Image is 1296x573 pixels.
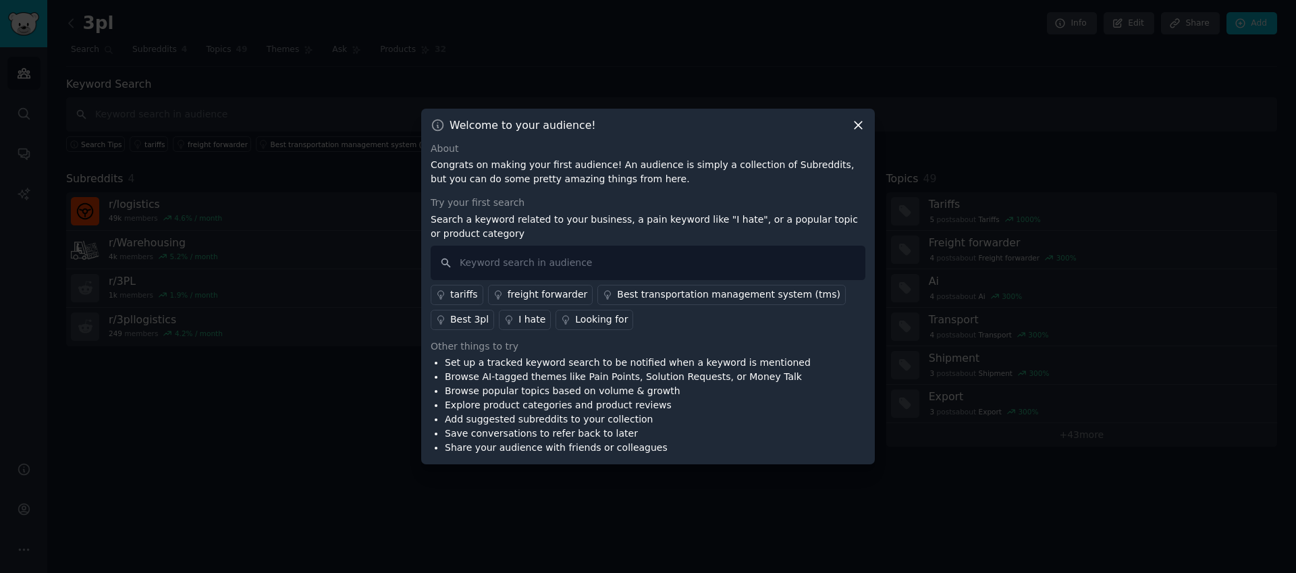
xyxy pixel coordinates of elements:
[445,412,811,427] li: Add suggested subreddits to your collection
[431,339,865,354] div: Other things to try
[450,118,596,132] h3: Welcome to your audience!
[445,370,811,384] li: Browse AI-tagged themes like Pain Points, Solution Requests, or Money Talk
[488,285,593,305] a: freight forwarder
[597,285,846,305] a: Best transportation management system (tms)
[431,246,865,280] input: Keyword search in audience
[575,312,628,327] div: Looking for
[431,213,865,241] p: Search a keyword related to your business, a pain keyword like "I hate", or a popular topic or pr...
[556,310,633,330] a: Looking for
[431,142,865,156] div: About
[445,356,811,370] li: Set up a tracked keyword search to be notified when a keyword is mentioned
[431,196,865,210] div: Try your first search
[508,288,588,302] div: freight forwarder
[499,310,551,330] a: I hate
[617,288,840,302] div: Best transportation management system (tms)
[431,285,483,305] a: tariffs
[445,398,811,412] li: Explore product categories and product reviews
[431,158,865,186] p: Congrats on making your first audience! An audience is simply a collection of Subreddits, but you...
[518,312,545,327] div: I hate
[431,310,494,330] a: Best 3pl
[445,441,811,455] li: Share your audience with friends or colleagues
[445,427,811,441] li: Save conversations to refer back to later
[450,288,478,302] div: tariffs
[445,384,811,398] li: Browse popular topics based on volume & growth
[450,312,489,327] div: Best 3pl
